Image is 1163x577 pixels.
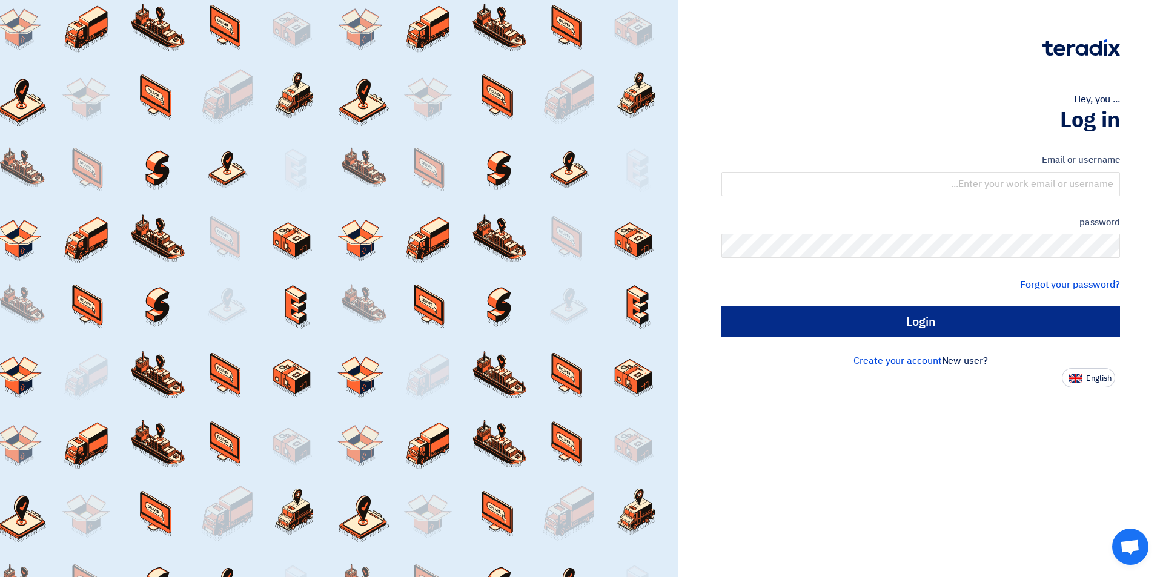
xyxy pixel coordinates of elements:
button: English [1062,368,1115,387]
img: Teradix logo [1042,39,1120,56]
input: Enter your work email or username... [721,172,1120,196]
font: Log in [1060,104,1120,136]
a: Create your account [853,354,941,368]
a: Forgot your password? [1020,277,1120,292]
font: New user? [942,354,988,368]
font: English [1086,372,1112,384]
font: Hey, you ... [1074,92,1120,107]
font: password [1079,216,1120,229]
input: Login [721,306,1120,337]
font: Email or username [1042,153,1120,167]
img: en-US.png [1069,374,1082,383]
div: Open chat [1112,529,1148,565]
